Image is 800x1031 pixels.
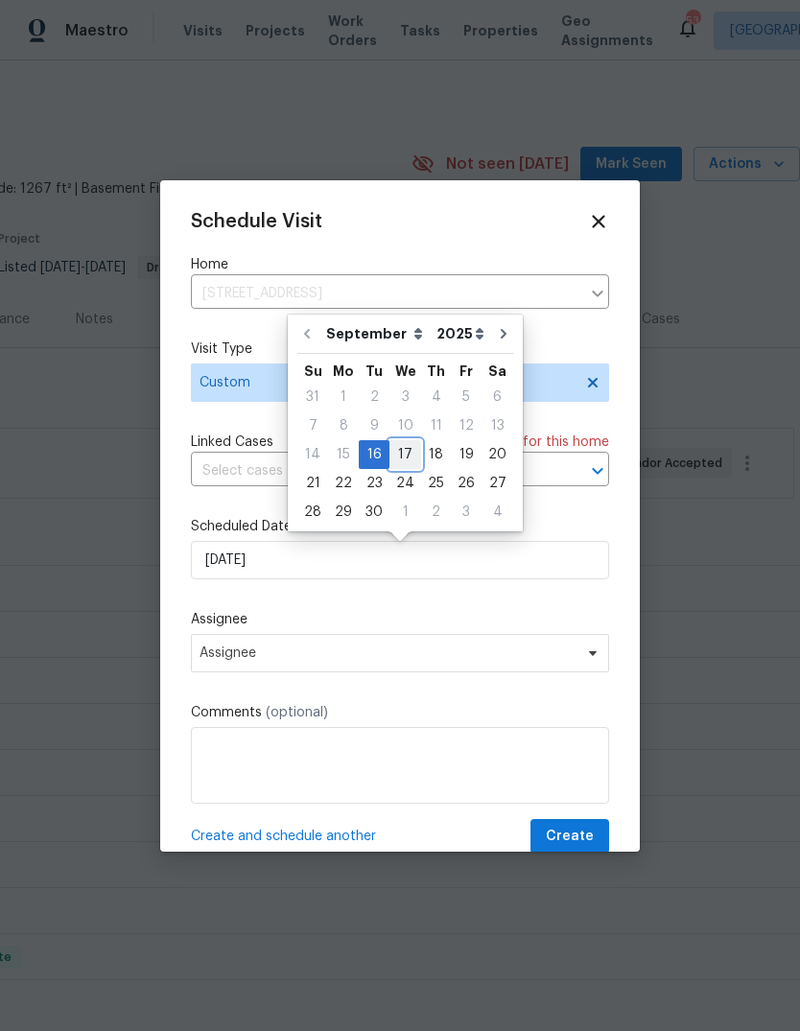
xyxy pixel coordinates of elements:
span: Create and schedule another [191,827,376,846]
button: Create [530,819,609,855]
div: Sat Oct 04 2025 [482,498,513,527]
span: Custom [200,373,573,392]
div: Thu Sep 18 2025 [421,440,451,469]
label: Scheduled Date [191,517,609,536]
div: 29 [328,499,359,526]
span: Linked Cases [191,433,273,452]
div: 12 [451,412,482,439]
div: Sat Sep 27 2025 [482,469,513,498]
div: 26 [451,470,482,497]
div: 1 [389,499,421,526]
div: Thu Sep 04 2025 [421,383,451,411]
div: 9 [359,412,389,439]
abbr: Sunday [304,364,322,378]
div: 28 [297,499,328,526]
label: Comments [191,703,609,722]
input: Enter in an address [191,279,580,309]
div: Tue Sep 09 2025 [359,411,389,440]
div: Tue Sep 02 2025 [359,383,389,411]
div: 24 [389,470,421,497]
div: Mon Sep 08 2025 [328,411,359,440]
div: Wed Sep 10 2025 [389,411,421,440]
div: Wed Sep 17 2025 [389,440,421,469]
div: Sat Sep 13 2025 [482,411,513,440]
div: Thu Sep 11 2025 [421,411,451,440]
label: Visit Type [191,340,609,359]
button: Go to previous month [293,315,321,353]
button: Go to next month [489,315,518,353]
div: 13 [482,412,513,439]
div: Thu Oct 02 2025 [421,498,451,527]
div: 14 [297,441,328,468]
div: Tue Sep 16 2025 [359,440,389,469]
abbr: Monday [333,364,354,378]
div: 6 [482,384,513,410]
select: Month [321,319,432,348]
span: (optional) [266,706,328,719]
div: 4 [482,499,513,526]
div: 17 [389,441,421,468]
abbr: Wednesday [395,364,416,378]
div: Fri Sep 19 2025 [451,440,482,469]
div: 5 [451,384,482,410]
div: Sun Sep 14 2025 [297,440,328,469]
div: Sun Sep 07 2025 [297,411,328,440]
div: 21 [297,470,328,497]
abbr: Friday [459,364,473,378]
div: 23 [359,470,389,497]
div: 18 [421,441,451,468]
div: Tue Sep 23 2025 [359,469,389,498]
div: Wed Sep 03 2025 [389,383,421,411]
div: Mon Sep 22 2025 [328,469,359,498]
span: Close [588,211,609,232]
div: 2 [359,384,389,410]
div: 1 [328,384,359,410]
div: Wed Oct 01 2025 [389,498,421,527]
div: Sun Sep 28 2025 [297,498,328,527]
abbr: Saturday [488,364,506,378]
div: 30 [359,499,389,526]
div: Sat Sep 20 2025 [482,440,513,469]
div: Fri Sep 26 2025 [451,469,482,498]
button: Open [584,457,611,484]
div: 4 [421,384,451,410]
div: 31 [297,384,328,410]
input: Select cases [191,457,555,486]
abbr: Tuesday [365,364,383,378]
div: 2 [421,499,451,526]
div: Sun Aug 31 2025 [297,383,328,411]
div: 19 [451,441,482,468]
div: Thu Sep 25 2025 [421,469,451,498]
div: 11 [421,412,451,439]
div: Sat Sep 06 2025 [482,383,513,411]
div: 25 [421,470,451,497]
span: Schedule Visit [191,212,322,231]
div: Wed Sep 24 2025 [389,469,421,498]
div: 10 [389,412,421,439]
div: 8 [328,412,359,439]
div: 3 [389,384,421,410]
span: Assignee [200,645,576,661]
span: Create [546,825,594,849]
input: M/D/YYYY [191,541,609,579]
div: Fri Sep 05 2025 [451,383,482,411]
div: 15 [328,441,359,468]
label: Assignee [191,610,609,629]
div: Mon Sep 15 2025 [328,440,359,469]
div: 16 [359,441,389,468]
div: Mon Sep 01 2025 [328,383,359,411]
select: Year [432,319,489,348]
abbr: Thursday [427,364,445,378]
div: Sun Sep 21 2025 [297,469,328,498]
div: 7 [297,412,328,439]
div: Tue Sep 30 2025 [359,498,389,527]
div: Fri Sep 12 2025 [451,411,482,440]
label: Home [191,255,609,274]
div: Mon Sep 29 2025 [328,498,359,527]
div: Fri Oct 03 2025 [451,498,482,527]
div: 3 [451,499,482,526]
div: 22 [328,470,359,497]
div: 20 [482,441,513,468]
div: 27 [482,470,513,497]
